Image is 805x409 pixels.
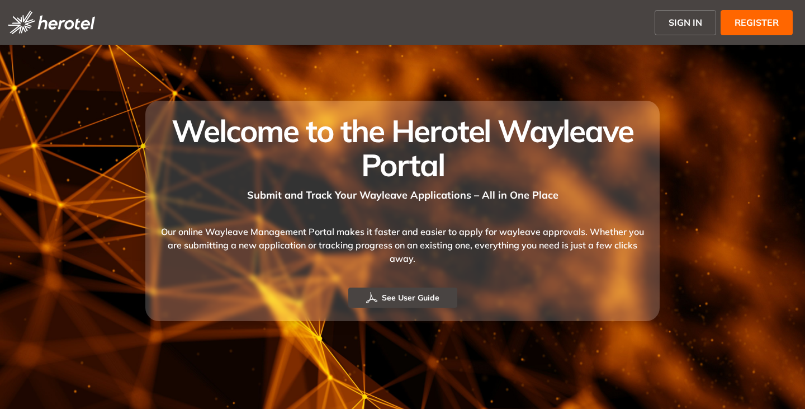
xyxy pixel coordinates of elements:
img: logo [8,11,95,34]
button: SIGN IN [655,10,716,35]
span: See User Guide [382,292,439,304]
span: SIGN IN [669,16,702,29]
div: Submit and Track Your Wayleave Applications – All in One Place [159,182,646,203]
div: Our online Wayleave Management Portal makes it faster and easier to apply for wayleave approvals.... [159,203,646,288]
span: Welcome to the Herotel Wayleave Portal [172,111,633,184]
button: See User Guide [348,288,457,308]
button: REGISTER [721,10,793,35]
span: REGISTER [735,16,779,29]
